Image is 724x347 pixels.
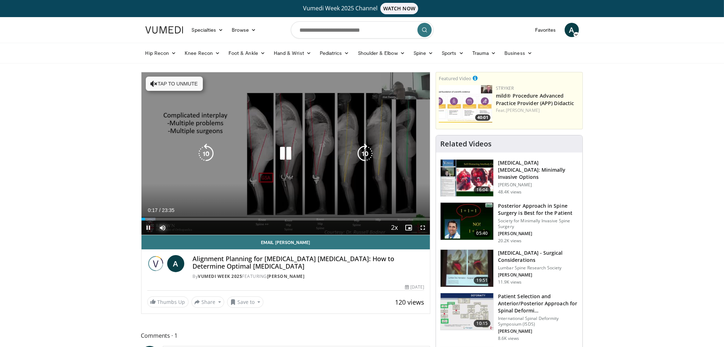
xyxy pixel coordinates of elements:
img: 4f822da0-6aaa-4e81-8821-7a3c5bb607c6.150x105_q85_crop-smart_upscale.jpg [439,85,492,123]
span: 120 views [395,298,424,306]
a: 05:40 Posterior Approach in Spine Surgery is Best for the Patient Society for Minimally Invasive ... [440,202,578,244]
img: beefc228-5859-4966-8bc6-4c9aecbbf021.150x105_q85_crop-smart_upscale.jpg [441,293,493,330]
p: Society for Minimally Invasive Spine Surgery [498,218,578,229]
h3: Patient Selection and Anterior/Posterior Approach for Spinal Deformi… [498,293,578,314]
img: 9f1438f7-b5aa-4a55-ab7b-c34f90e48e66.150x105_q85_crop-smart_upscale.jpg [441,160,493,197]
span: WATCH NOW [380,3,418,14]
h4: Related Videos [440,140,492,148]
a: 16:04 [MEDICAL_DATA] [MEDICAL_DATA]: Minimally Invasive Options [PERSON_NAME] 48.4K views [440,159,578,197]
button: Enable picture-in-picture mode [401,221,416,235]
button: Pause [142,221,156,235]
img: 3b6f0384-b2b2-4baa-b997-2e524ebddc4b.150x105_q85_crop-smart_upscale.jpg [441,203,493,240]
button: Save to [227,296,263,308]
a: Knee Recon [180,46,224,60]
a: Hand & Wrist [269,46,315,60]
button: Fullscreen [416,221,430,235]
a: Stryker [496,85,514,91]
a: Vumedi Week 2025 [198,273,242,279]
span: 40:01 [475,114,491,121]
p: [PERSON_NAME] [498,182,578,188]
a: Shoulder & Elbow [354,46,409,60]
span: 23:35 [162,207,174,213]
span: / [159,207,161,213]
p: 8.6K views [498,336,519,341]
a: Hip Recon [141,46,181,60]
p: [PERSON_NAME] [498,272,578,278]
div: Progress Bar [142,218,430,221]
span: 10:15 [474,320,491,327]
img: VuMedi Logo [145,26,183,33]
video-js: Video Player [142,72,430,235]
h3: [MEDICAL_DATA] - Surgical Considerations [498,249,578,264]
a: Thumbs Up [147,296,189,307]
h4: Alignment Planning for [MEDICAL_DATA] [MEDICAL_DATA]: How to Determine Optimal [MEDICAL_DATA] [193,255,425,270]
span: 05:40 [474,230,491,237]
a: Sports [437,46,468,60]
p: Lumbar Spine Research Society [498,265,578,271]
span: 19:51 [474,277,491,284]
a: [PERSON_NAME] [506,107,540,113]
button: Playback Rate [387,221,401,235]
span: 16:04 [474,186,491,193]
a: Email [PERSON_NAME] [142,235,430,249]
p: 48.4K views [498,189,522,195]
p: [PERSON_NAME] [498,231,578,237]
p: International Spinal Deformity Symposium (ISDS) [498,316,578,327]
div: [DATE] [405,284,424,290]
span: 0:17 [148,207,158,213]
a: A [167,255,184,272]
a: 10:15 Patient Selection and Anterior/Posterior Approach for Spinal Deformi… International Spinal ... [440,293,578,341]
a: mild® Procedure Advanced Practice Provider (APP) Didactic [496,92,574,107]
h3: Posterior Approach in Spine Surgery is Best for the Patient [498,202,578,217]
a: Vumedi Week 2025 ChannelWATCH NOW [147,3,578,14]
img: Vumedi Week 2025 [147,255,164,272]
a: [PERSON_NAME] [267,273,305,279]
a: 19:51 [MEDICAL_DATA] - Surgical Considerations Lumbar Spine Research Society [PERSON_NAME] 11.9K ... [440,249,578,287]
h3: [MEDICAL_DATA] [MEDICAL_DATA]: Minimally Invasive Options [498,159,578,181]
small: Featured Video [439,75,471,82]
a: Trauma [468,46,500,60]
a: Browse [227,23,260,37]
a: Foot & Ankle [224,46,269,60]
a: 40:01 [439,85,492,123]
img: df977cbb-5756-427a-b13c-efcd69dcbbf0.150x105_q85_crop-smart_upscale.jpg [441,250,493,287]
button: Share [191,296,225,308]
a: Spine [409,46,437,60]
a: Specialties [188,23,228,37]
p: [PERSON_NAME] [498,328,578,334]
div: By FEATURING [193,273,425,280]
button: Mute [156,221,170,235]
a: Pediatrics [315,46,354,60]
p: 20.2K views [498,238,522,244]
a: Business [500,46,536,60]
a: Favorites [531,23,560,37]
input: Search topics, interventions [291,21,433,38]
span: Comments 1 [141,331,431,340]
a: A [565,23,579,37]
button: Tap to unmute [146,77,203,91]
div: Feat. [496,107,580,114]
p: 11.9K views [498,279,522,285]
